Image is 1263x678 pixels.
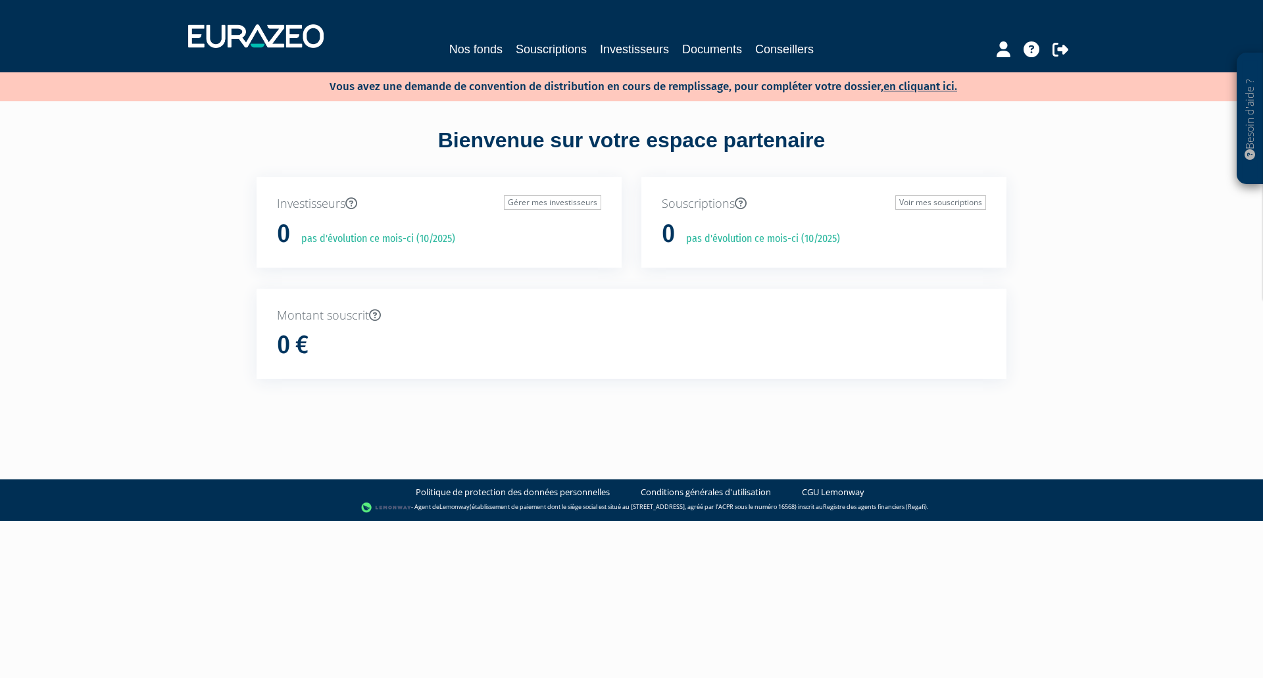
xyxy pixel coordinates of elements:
img: logo-lemonway.png [361,501,412,514]
p: Montant souscrit [277,307,986,324]
a: CGU Lemonway [802,486,864,498]
a: en cliquant ici. [883,80,957,93]
a: Souscriptions [516,40,587,59]
img: 1732889491-logotype_eurazeo_blanc_rvb.png [188,24,324,48]
a: Gérer mes investisseurs [504,195,601,210]
a: Investisseurs [600,40,669,59]
a: Conditions générales d'utilisation [641,486,771,498]
h1: 0 [662,220,675,248]
p: pas d'évolution ce mois-ci (10/2025) [292,231,455,247]
p: pas d'évolution ce mois-ci (10/2025) [677,231,840,247]
a: Nos fonds [449,40,503,59]
div: Bienvenue sur votre espace partenaire [247,126,1016,177]
p: Souscriptions [662,195,986,212]
a: Voir mes souscriptions [895,195,986,210]
a: Politique de protection des données personnelles [416,486,610,498]
h1: 0 € [277,331,309,359]
a: Lemonway [439,503,470,512]
h1: 0 [277,220,290,248]
a: Registre des agents financiers (Regafi) [823,503,927,512]
p: Besoin d'aide ? [1243,60,1258,178]
p: Vous avez une demande de convention de distribution en cours de remplissage, pour compléter votre... [291,76,957,95]
p: Investisseurs [277,195,601,212]
a: Documents [682,40,742,59]
div: - Agent de (établissement de paiement dont le siège social est situé au [STREET_ADDRESS], agréé p... [13,501,1250,514]
a: Conseillers [755,40,814,59]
